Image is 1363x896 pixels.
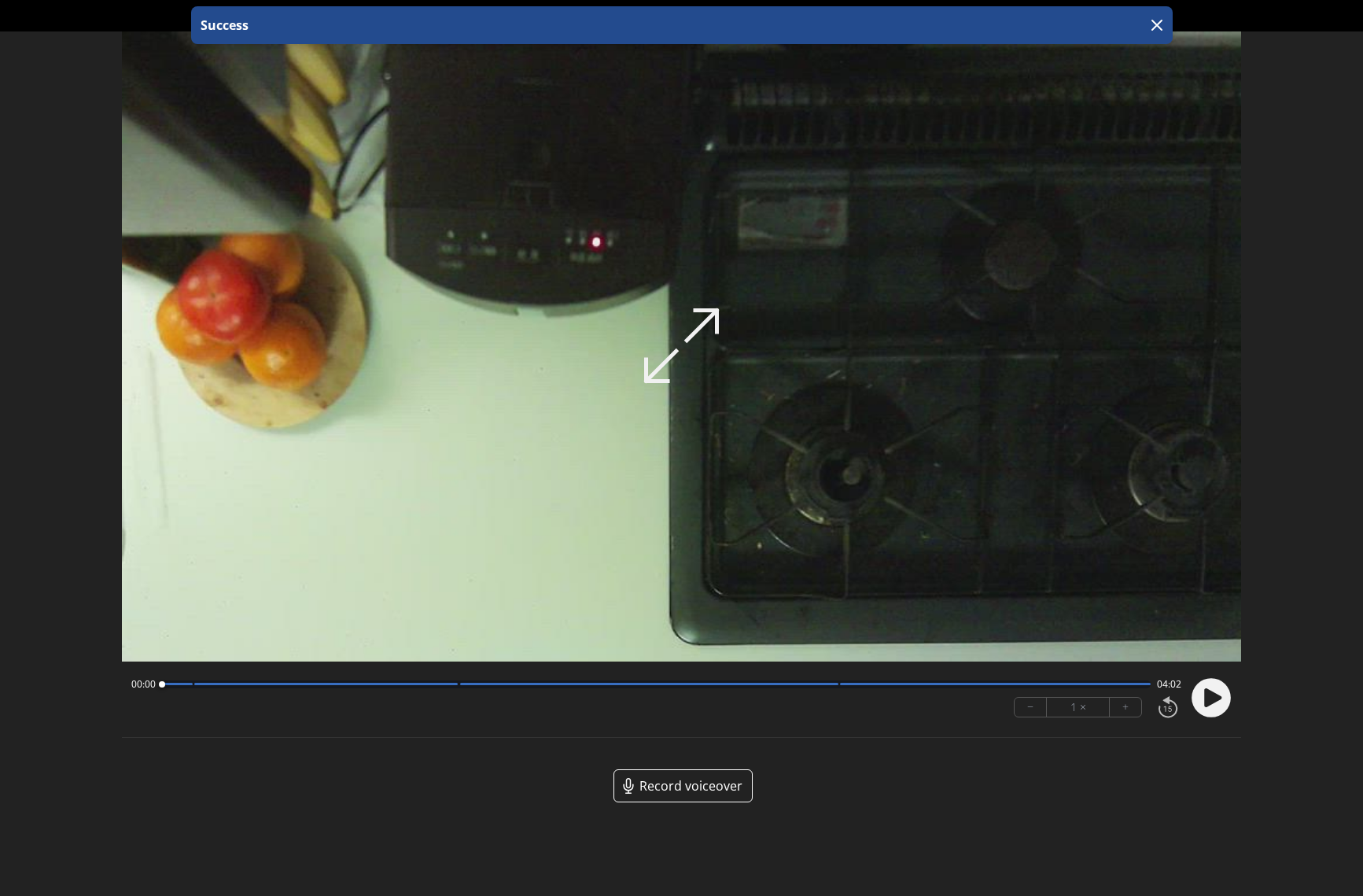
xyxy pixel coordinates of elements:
[652,5,712,28] a: 00:00:00
[1157,678,1181,691] span: 04:02
[613,769,753,802] a: Record voiceover
[131,678,156,691] span: 00:00
[1110,698,1141,717] button: +
[1047,698,1110,717] div: 1 ×
[197,16,249,35] p: Success
[1015,698,1047,717] button: −
[639,776,742,795] span: Record voiceover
